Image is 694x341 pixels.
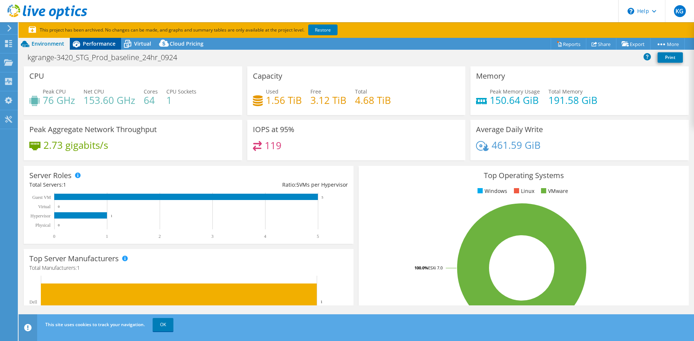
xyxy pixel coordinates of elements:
h3: Average Daily Write [476,125,543,134]
text: 1 [320,299,323,304]
h1: kgrange-3420_STG_Prod_baseline_24hr_0924 [24,53,189,62]
a: Export [616,38,651,50]
text: Virtual [38,204,51,209]
h4: 1 [166,96,196,104]
span: Environment [32,40,64,47]
a: Reports [551,38,586,50]
a: Print [658,52,683,63]
h4: 191.58 GiB [548,96,597,104]
text: 2 [159,234,161,239]
span: 5 [296,181,299,188]
span: Cloud Pricing [170,40,203,47]
h4: 1.56 TiB [266,96,302,104]
tspan: 100.0% [414,265,428,270]
text: 1 [106,234,108,239]
h3: Top Server Manufacturers [29,255,119,263]
a: More [650,38,685,50]
h4: 76 GHz [43,96,75,104]
h4: 150.64 GiB [490,96,540,104]
a: Share [586,38,616,50]
h3: Capacity [253,72,282,80]
h3: Memory [476,72,505,80]
text: 5 [322,196,323,199]
span: Peak CPU [43,88,66,95]
div: Ratio: VMs per Hypervisor [189,181,348,189]
span: 1 [77,264,80,271]
span: KG [674,5,686,17]
h4: 2.73 gigabits/s [43,141,108,149]
span: Net CPU [84,88,104,95]
text: Dell [29,299,37,305]
h4: 4.68 TiB [355,96,391,104]
span: CPU Sockets [166,88,196,95]
h4: 153.60 GHz [84,96,135,104]
h4: 119 [265,141,281,150]
text: Guest VM [32,195,51,200]
text: 5 [317,234,319,239]
span: 1 [63,181,66,188]
svg: \n [628,8,634,14]
span: Performance [83,40,115,47]
span: Total Memory [548,88,583,95]
span: Free [310,88,321,95]
span: Peak Memory Usage [490,88,540,95]
text: 0 [53,234,55,239]
h4: 64 [144,96,158,104]
li: Linux [512,187,534,195]
span: This site uses cookies to track your navigation. [45,321,145,328]
text: 4 [264,234,266,239]
text: 0 [58,205,60,209]
h4: 3.12 TiB [310,96,346,104]
h3: Top Operating Systems [364,171,683,180]
text: Physical [35,223,50,228]
h4: Total Manufacturers: [29,264,348,272]
li: Windows [476,187,507,195]
text: 0 [58,223,60,227]
text: Hypervisor [30,213,50,219]
tspan: ESXi 7.0 [428,265,443,270]
h3: Server Roles [29,171,72,180]
span: Virtual [134,40,151,47]
span: Total [355,88,367,95]
span: Used [266,88,278,95]
text: 3 [211,234,214,239]
a: Restore [308,24,338,35]
p: This project has been archived. No changes can be made, and graphs and summary tables are only av... [29,26,392,34]
h3: IOPS at 95% [253,125,294,134]
h3: Peak Aggregate Network Throughput [29,125,157,134]
div: Total Servers: [29,181,189,189]
h3: CPU [29,72,44,80]
span: Cores [144,88,158,95]
li: VMware [539,187,568,195]
text: 1 [111,214,113,218]
h4: 461.59 GiB [492,141,541,149]
a: OK [153,318,173,331]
